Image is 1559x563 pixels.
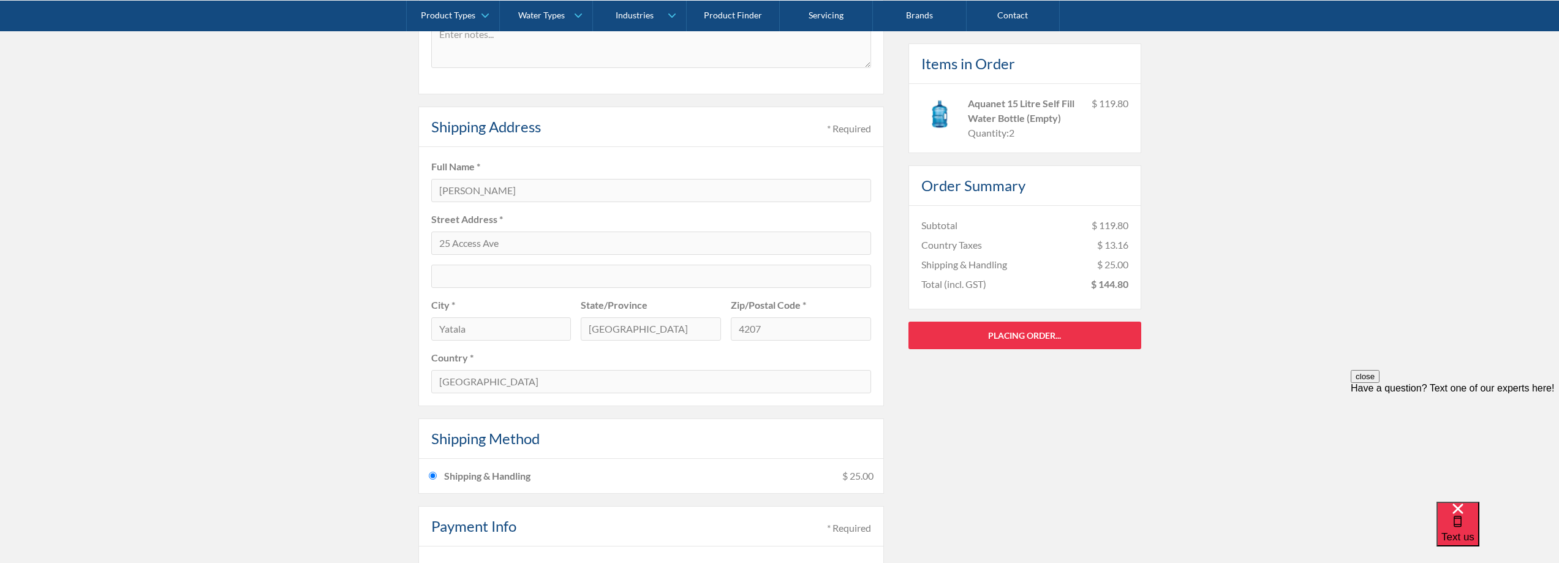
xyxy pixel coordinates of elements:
div: Shipping & Handling [921,257,1007,271]
div: Country Taxes [921,237,982,252]
input: Shipping & Handling$ 25.00 [429,472,437,480]
label: Street Address * [431,212,871,227]
div: $ 119.80 [1092,217,1128,232]
label: Zip/Postal Code * [731,298,871,312]
label: City * [431,298,572,312]
div: * Required [827,121,871,136]
label: State/Province [581,298,721,312]
div: $ 119.80 [1092,96,1128,140]
div: $ 25.00 [1097,257,1128,271]
div: Product Types [421,10,475,20]
iframe: podium webchat widget prompt [1351,370,1559,517]
div: Total (incl. GST) [921,276,986,291]
div: Aquanet 15 Litre Self Fill Water Bottle (Empty) [968,96,1082,125]
div: Shipping & Handling [444,469,835,483]
h4: Shipping Address [431,116,541,138]
div: $ 144.80 [1091,276,1128,291]
h4: Payment Info [431,515,516,537]
label: Country * [431,350,871,365]
iframe: podium webchat widget bubble [1436,502,1559,563]
label: Full Name * [431,159,871,174]
a: Placing Order... [908,321,1141,349]
div: Quantity: [968,125,1009,140]
h4: Order Summary [921,174,1025,196]
div: Subtotal [921,217,957,232]
div: 2 [1009,125,1014,140]
div: $ 25.00 [842,469,874,483]
h4: Shipping Method [431,428,540,450]
div: $ 13.16 [1097,237,1128,252]
h4: Items in Order [921,52,1015,74]
div: * Required [827,521,871,535]
div: Water Types [518,10,565,20]
div: Industries [616,10,654,20]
